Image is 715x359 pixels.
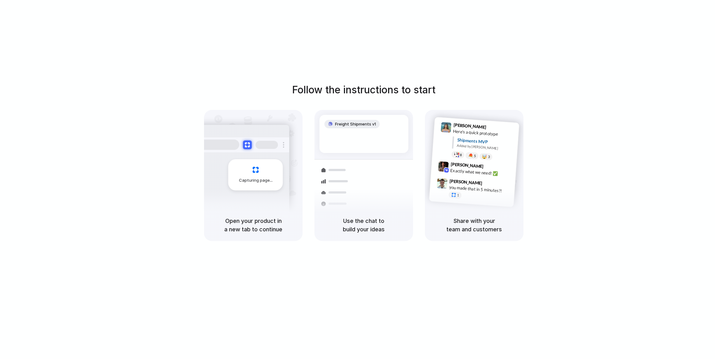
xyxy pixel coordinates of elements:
span: [PERSON_NAME] [450,177,483,186]
h5: Use the chat to build your ideas [322,217,406,234]
span: 3 [488,155,490,158]
h1: Follow the instructions to start [292,82,435,97]
div: Shipments MVP [457,136,515,147]
div: you made that in 5 minutes?! [449,184,511,194]
span: 9:41 AM [488,124,501,132]
div: Here's a quick prototype [453,128,515,138]
span: 9:47 AM [484,180,497,188]
div: Exactly what we need! ✅ [450,167,513,178]
span: Capturing page [239,177,274,184]
span: Freight Shipments v1 [335,121,376,127]
div: Added by [PERSON_NAME] [457,143,514,152]
h5: Open your product in a new tab to continue [212,217,295,234]
span: 9:42 AM [485,164,498,171]
h5: Share with your team and customers [432,217,516,234]
span: [PERSON_NAME] [453,121,486,130]
span: 1 [457,193,459,197]
span: 5 [474,154,476,157]
span: [PERSON_NAME] [450,160,484,170]
div: 🤯 [482,154,487,159]
span: 8 [460,153,462,156]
